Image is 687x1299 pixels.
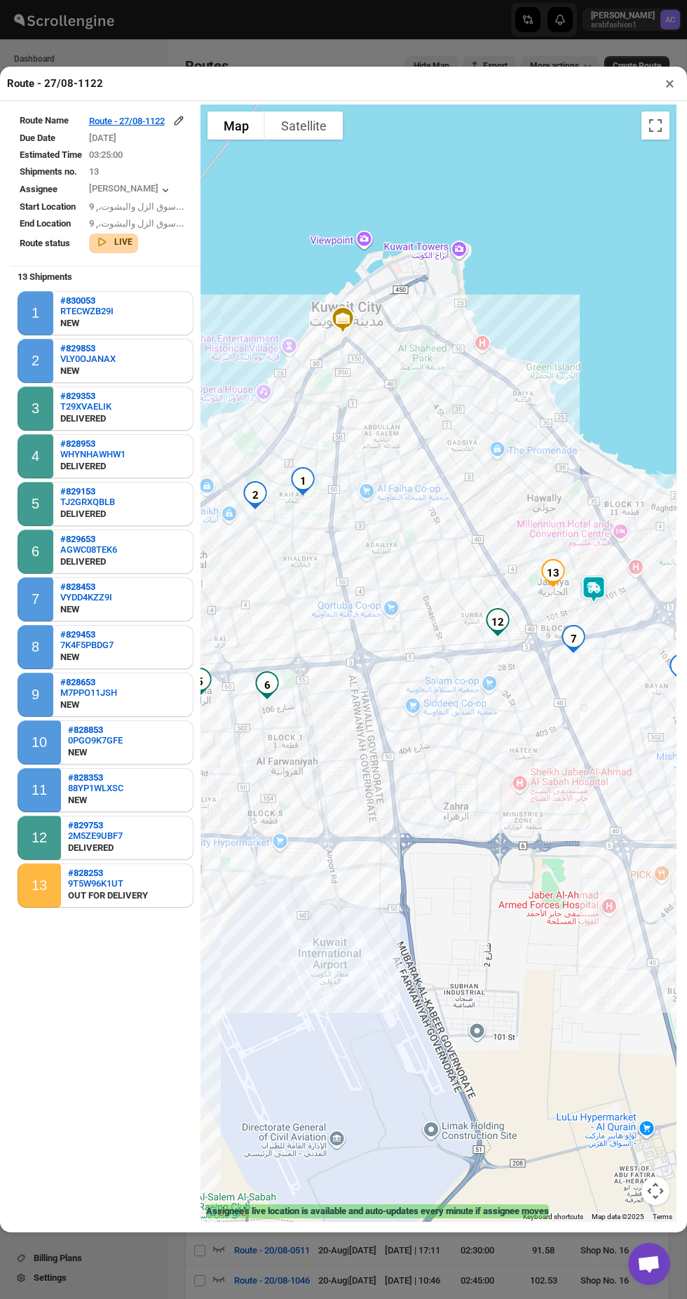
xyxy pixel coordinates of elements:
[60,629,114,640] button: #829453
[60,677,117,687] button: #828653
[32,591,39,607] div: 7
[89,149,123,160] span: 03:25:00
[68,746,123,760] div: NEW
[60,306,114,316] button: RTECWZB29I
[95,235,132,249] button: LIVE
[68,725,123,735] button: #828853
[89,200,192,214] div: سوق الزل والبشوت،, 9...
[60,640,114,650] button: 7K4F5PBDG7
[68,783,123,793] button: 88YP1WLXSC
[60,544,117,555] button: AGWC08TEK6
[204,1204,250,1222] a: Open this area in Google Maps (opens a new window)
[114,237,132,247] b: LIVE
[89,133,116,143] span: [DATE]
[20,115,69,126] span: Route Name
[628,1243,670,1285] a: Open chat
[68,772,103,783] b: #828353
[60,497,115,507] button: TJ2GRXQBLB
[32,782,47,798] div: 11
[68,772,123,783] button: #828353
[60,438,95,449] b: #828953
[60,343,95,354] b: #829853
[32,687,39,703] div: 9
[32,448,39,464] div: 4
[60,555,117,569] div: DELIVERED
[60,316,114,330] div: NEW
[60,592,112,603] button: VYDD4KZZ9I
[89,114,186,128] button: Route - 27/08-1122
[60,412,111,426] div: DELIVERED
[641,112,669,140] button: Toggle fullscreen view
[206,1204,549,1218] label: Assignee's live location is available and auto-updates every minute if assignee moves
[60,459,125,473] div: DELIVERED
[60,581,95,592] b: #828453
[641,1177,669,1205] button: Map camera controls
[523,1212,583,1222] button: Keyboard shortcuts
[32,305,39,321] div: 1
[68,820,123,830] button: #829753
[20,149,82,160] span: Estimated Time
[20,133,55,143] span: Due Date
[60,629,95,640] b: #829453
[60,343,116,354] button: #829853
[20,184,57,194] span: Assignee
[283,462,322,501] div: 1
[265,112,343,140] button: Show satellite imagery
[32,353,39,369] div: 2
[60,603,112,617] div: NEW
[11,264,79,289] b: 13 Shipments
[60,507,115,521] div: DELIVERED
[32,639,39,655] div: 8
[60,534,95,544] b: #829653
[60,581,112,592] button: #828453
[478,603,517,642] div: 12
[60,449,125,459] button: WHYNHAWHW1
[68,841,123,855] div: DELIVERED
[208,112,265,140] button: Show street map
[68,735,123,746] button: 0PGO9K7GFE
[68,878,148,889] button: 9T5W96K1UT
[60,677,95,687] b: #828653
[653,1213,672,1220] a: Terms (opens in new tab)
[68,868,148,878] button: #828253
[32,734,47,751] div: 10
[32,877,47,894] div: 13
[60,486,95,497] b: #829153
[20,166,77,177] span: Shipments no.
[60,354,116,364] button: VLY0OJANAX
[60,438,125,449] button: #828953
[554,619,593,659] div: 7
[592,1213,644,1220] span: Map data ©2025
[20,218,71,229] span: End Location
[68,889,148,903] div: OUT FOR DELIVERY
[32,544,39,560] div: 6
[60,650,114,664] div: NEW
[60,295,114,306] button: #830053
[60,698,117,712] div: NEW
[204,1204,250,1222] img: Google
[68,830,123,841] button: 2M5ZE9UBF7
[60,401,111,412] button: T29XVAELIK
[68,820,103,830] b: #829753
[20,238,70,248] span: Route status
[32,401,39,417] div: 3
[20,201,76,212] span: Start Location
[180,662,219,701] div: 5
[533,553,573,593] div: 13
[247,666,287,705] div: 6
[89,217,192,231] div: سوق الزل والبشوت،, 9...
[60,364,116,378] div: NEW
[60,391,95,401] b: #829353
[60,534,117,544] button: #829653
[89,183,172,197] button: [PERSON_NAME]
